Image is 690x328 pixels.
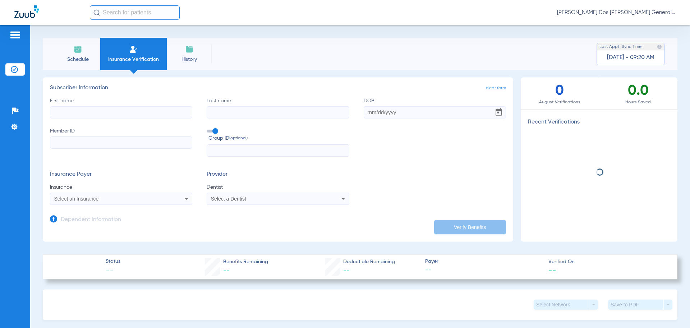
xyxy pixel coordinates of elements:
[599,77,677,109] div: 0.0
[599,99,677,106] span: Hours Saved
[364,97,506,118] label: DOB
[106,266,120,276] span: --
[557,9,676,16] span: [PERSON_NAME] Dos [PERSON_NAME] General | Abra Health
[207,97,349,118] label: Last name
[208,135,349,142] span: Group ID
[50,85,506,92] h3: Subscriber Information
[74,45,82,54] img: Schedule
[207,106,349,118] input: Last name
[364,106,506,118] input: DOBOpen calendar
[521,77,599,109] div: 0
[657,44,662,49] img: last sync help info
[223,267,230,274] span: --
[521,119,677,126] h3: Recent Verifications
[548,258,666,266] span: Verified On
[654,293,690,328] iframe: Chat Widget
[61,216,121,224] h3: Dependent Information
[521,99,599,106] span: August Verifications
[607,54,654,61] span: [DATE] - 09:20 AM
[343,267,350,274] span: --
[229,135,248,142] small: (optional)
[106,258,120,265] span: Status
[50,97,192,118] label: First name
[50,136,192,149] input: Member ID
[207,184,349,191] span: Dentist
[172,56,206,63] span: History
[50,184,192,191] span: Insurance
[9,31,21,39] img: hamburger-icon
[548,266,556,274] span: --
[50,171,192,178] h3: Insurance Payer
[486,85,506,92] span: clear form
[54,196,99,202] span: Select an Insurance
[492,105,506,120] button: Open calendar
[223,258,268,266] span: Benefits Remaining
[90,5,180,20] input: Search for patients
[14,5,39,18] img: Zuub Logo
[211,196,246,202] span: Select a Dentist
[93,9,100,16] img: Search Icon
[343,258,395,266] span: Deductible Remaining
[185,45,194,54] img: History
[106,56,161,63] span: Insurance Verification
[50,106,192,118] input: First name
[425,266,542,275] span: --
[50,127,192,157] label: Member ID
[61,56,95,63] span: Schedule
[129,45,138,54] img: Manual Insurance Verification
[599,43,643,50] span: Last Appt. Sync Time:
[434,220,506,234] button: Verify Benefits
[425,258,542,265] span: Payer
[207,171,349,178] h3: Provider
